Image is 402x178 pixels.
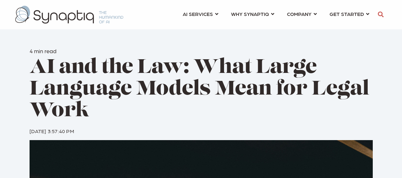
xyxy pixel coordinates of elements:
[30,58,369,121] span: AI and the Law: What Large Language Models Mean for Legal Work
[30,47,373,54] h6: 4 min read
[330,8,369,20] a: GET STARTED
[30,128,74,134] span: [DATE] 3:57:40 PM
[287,10,311,18] span: COMPANY
[15,6,123,24] img: synaptiq logo-2
[287,8,317,20] a: COMPANY
[231,10,269,18] span: WHY SYNAPTIQ
[330,10,364,18] span: GET STARTED
[176,3,376,26] nav: menu
[231,8,274,20] a: WHY SYNAPTIQ
[183,10,213,18] span: AI SERVICES
[183,8,218,20] a: AI SERVICES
